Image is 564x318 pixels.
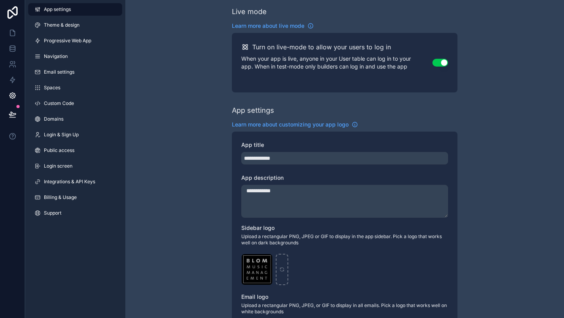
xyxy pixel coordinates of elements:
[28,191,122,204] a: Billing & Usage
[28,50,122,63] a: Navigation
[241,55,432,70] p: When your app is live, anyone in your User table can log in to your app. When in test-mode only b...
[28,97,122,110] a: Custom Code
[44,6,71,13] span: App settings
[232,121,349,128] span: Learn more about customizing your app logo
[44,22,80,28] span: Theme & design
[44,85,60,91] span: Spaces
[44,179,95,185] span: Integrations & API Keys
[232,6,267,17] div: Live mode
[44,210,61,216] span: Support
[44,38,91,44] span: Progressive Web App
[252,42,391,52] h2: Turn on live-mode to allow your users to log in
[44,194,77,201] span: Billing & Usage
[28,113,122,125] a: Domains
[241,174,284,181] span: App description
[232,22,314,30] a: Learn more about live mode
[28,66,122,78] a: Email settings
[28,19,122,31] a: Theme & design
[28,175,122,188] a: Integrations & API Keys
[241,224,275,231] span: Sidebar logo
[44,132,79,138] span: Login & Sign Up
[241,141,264,148] span: App title
[44,69,74,75] span: Email settings
[44,116,63,122] span: Domains
[44,100,74,107] span: Custom Code
[28,34,122,47] a: Progressive Web App
[241,302,448,315] span: Upload a rectangular PNG, JPEG, or GIF to display in all emails. Pick a logo that works well on w...
[232,121,358,128] a: Learn more about customizing your app logo
[28,128,122,141] a: Login & Sign Up
[232,105,274,116] div: App settings
[44,147,74,154] span: Public access
[232,22,304,30] span: Learn more about live mode
[241,293,268,300] span: Email logo
[28,160,122,172] a: Login screen
[241,233,448,246] span: Upload a rectangular PNG, JPEG or GIF to display in the app sidebar. Pick a logo that works well ...
[28,207,122,219] a: Support
[44,53,68,60] span: Navigation
[28,81,122,94] a: Spaces
[44,163,72,169] span: Login screen
[28,3,122,16] a: App settings
[28,144,122,157] a: Public access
